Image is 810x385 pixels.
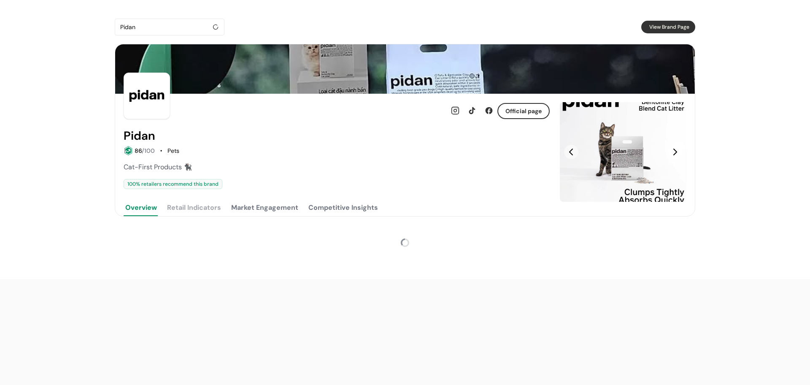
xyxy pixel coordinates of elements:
button: Overview [124,199,159,216]
img: Brand Photo [124,73,170,119]
span: View Brand Page [649,23,689,31]
div: 100 % retailers recommend this brand [124,179,222,189]
div: Slide 1 [560,102,686,202]
img: Slide 0 [560,102,686,202]
button: Competitive Insights [307,199,380,216]
span: 86 [135,147,142,155]
img: Brand cover image [115,44,695,94]
button: Retail Indicators [165,199,223,216]
div: Pidan [120,22,211,32]
div: Carousel [560,102,686,202]
span: /100 [142,147,155,155]
div: Pets [167,146,179,155]
span: Cat-First Products 🐈‍⬛ [124,163,192,171]
button: Next Slide [668,145,682,159]
button: View Brand Page [641,21,695,33]
button: Official page [497,103,550,119]
h2: Pidan [124,129,155,143]
button: Previous Slide [564,145,578,159]
button: Market Engagement [229,199,300,216]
